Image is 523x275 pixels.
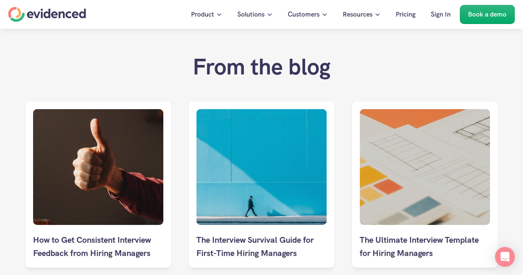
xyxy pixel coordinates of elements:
[33,233,163,260] p: How to Get Consistent Interview Feedback from Hiring Managers
[396,9,416,20] p: Pricing
[191,9,214,20] p: Product
[237,9,265,20] p: Solutions
[343,9,373,20] p: Resources
[288,9,320,20] p: Customers
[33,109,163,225] img: Thumbs up of a person wearing red clothes against a brown background
[425,5,457,24] a: Sign In
[460,5,515,24] a: Book a demo
[468,9,506,20] p: Book a demo
[360,233,490,260] p: The Ultimate Interview Template for Hiring Managers
[196,109,327,225] img: Man in suit walks along against blue wall
[193,53,331,80] h2: From the blog
[25,101,172,268] a: Thumbs up of a person wearing red clothes against a brown backgroundHow to Get Consistent Intervi...
[360,109,490,225] img: Colourful swatches and grid drawings
[8,7,86,22] a: Home
[431,9,451,20] p: Sign In
[389,5,422,24] a: Pricing
[351,101,498,268] a: Colourful swatches and grid drawings The Ultimate Interview Template for Hiring Managers
[196,233,327,260] p: The Interview Survival Guide for First-Time Hiring Managers
[188,101,335,268] a: Man in suit walks along against blue wall The Interview Survival Guide for First-Time Hiring Mana...
[495,247,515,267] div: Open Intercom Messenger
